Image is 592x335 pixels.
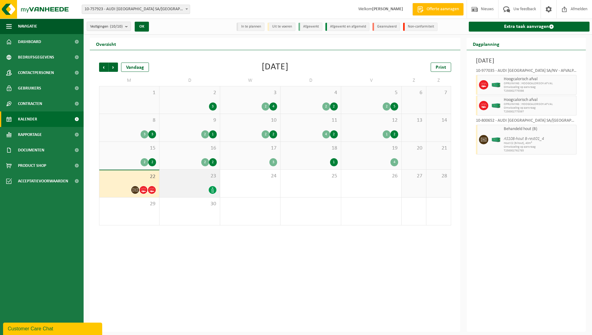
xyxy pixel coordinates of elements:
[322,102,330,111] div: 2
[429,117,448,124] span: 14
[390,130,398,138] div: 2
[330,158,338,166] div: 1
[209,102,217,111] div: 3
[491,137,501,142] img: HK-XC-40-GN-00
[504,149,575,153] span: T250002762785
[344,173,398,180] span: 26
[90,22,123,31] span: Vestigingen
[476,119,577,125] div: 10-800652 - AUDI [GEOGRAPHIC_DATA] SA/[GEOGRAPHIC_DATA]-AFVALPARK C2-INGANG 1 - VORST
[504,102,575,106] span: OPRUIMING : HOOGCALORISCH AFVAL
[18,173,68,189] span: Acceptatievoorwaarden
[163,145,216,152] span: 16
[90,38,122,50] h2: Overzicht
[504,85,575,89] span: Omwisseling op aanvraag
[330,102,338,111] div: 2
[383,130,390,138] div: 1
[504,89,575,93] span: T250002775598
[99,63,108,72] span: Vorige
[121,63,149,72] div: Vandaag
[18,50,54,65] span: Bedrijfsgegevens
[284,89,337,96] span: 4
[102,89,156,96] span: 1
[405,117,423,124] span: 13
[18,80,41,96] span: Gebruikers
[163,173,216,180] span: 23
[269,158,277,166] div: 3
[469,22,590,32] a: Extra taak aanvragen
[201,130,209,138] div: 2
[429,145,448,152] span: 21
[284,117,337,124] span: 11
[223,117,277,124] span: 10
[262,63,289,72] div: [DATE]
[223,173,277,180] span: 24
[405,173,423,180] span: 27
[159,75,220,86] td: D
[110,24,123,28] count: (10/10)
[322,130,330,138] div: 4
[402,75,426,86] td: Z
[412,3,464,15] a: Offerte aanvragen
[163,89,216,96] span: 2
[504,82,575,85] span: OPRUIMING : HOOGCALORISCH AFVAL
[237,23,264,31] li: In te plannen
[223,145,277,152] span: 17
[163,201,216,207] span: 30
[262,102,269,111] div: 2
[504,77,575,82] span: Hoogcalorisch afval
[504,127,575,132] span: Behandeld hout (B)
[148,130,156,138] div: 3
[102,117,156,124] span: 8
[102,173,156,180] span: 22
[109,63,118,72] span: Volgende
[476,56,577,66] h3: [DATE]
[429,89,448,96] span: 7
[148,158,156,166] div: 2
[429,173,448,180] span: 28
[504,137,544,141] i: AS108-hout B-rest01_4
[504,98,575,102] span: Hoogcalorisch afval
[82,5,190,14] span: 10-757923 - AUDI BRUSSELS SA/NV - VORST
[18,19,37,34] span: Navigatie
[405,89,423,96] span: 6
[491,103,501,108] img: HK-XC-40-GN-00
[102,201,156,207] span: 29
[262,130,269,138] div: 2
[18,34,41,50] span: Dashboard
[102,145,156,152] span: 15
[209,130,217,138] div: 1
[209,158,217,166] div: 2
[18,127,42,142] span: Rapportage
[341,75,402,86] td: V
[325,23,369,31] li: Afgewerkt en afgemeld
[284,173,337,180] span: 25
[344,145,398,152] span: 19
[87,22,131,31] button: Vestigingen(10/10)
[201,158,209,166] div: 2
[268,23,295,31] li: Uit te voeren
[476,69,577,75] div: 10-977035 - AUDI [GEOGRAPHIC_DATA] SA/NV - AFVALPARK AP – OPRUIMING EOP - VORST
[426,75,451,86] td: Z
[491,83,501,87] img: HK-XC-40-GN-00
[390,158,398,166] div: 4
[163,117,216,124] span: 9
[281,75,341,86] td: D
[298,23,322,31] li: Afgewerkt
[372,23,400,31] li: Geannuleerd
[220,75,281,86] td: W
[405,145,423,152] span: 20
[383,102,390,111] div: 2
[3,321,103,335] iframe: chat widget
[504,110,575,114] span: T250002775597
[344,117,398,124] span: 12
[390,102,398,111] div: 5
[141,158,148,166] div: 2
[99,75,159,86] td: M
[141,130,148,138] div: 3
[504,106,575,110] span: Omwisseling op aanvraag
[372,7,403,11] strong: [PERSON_NAME]
[284,145,337,152] span: 18
[18,142,44,158] span: Documenten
